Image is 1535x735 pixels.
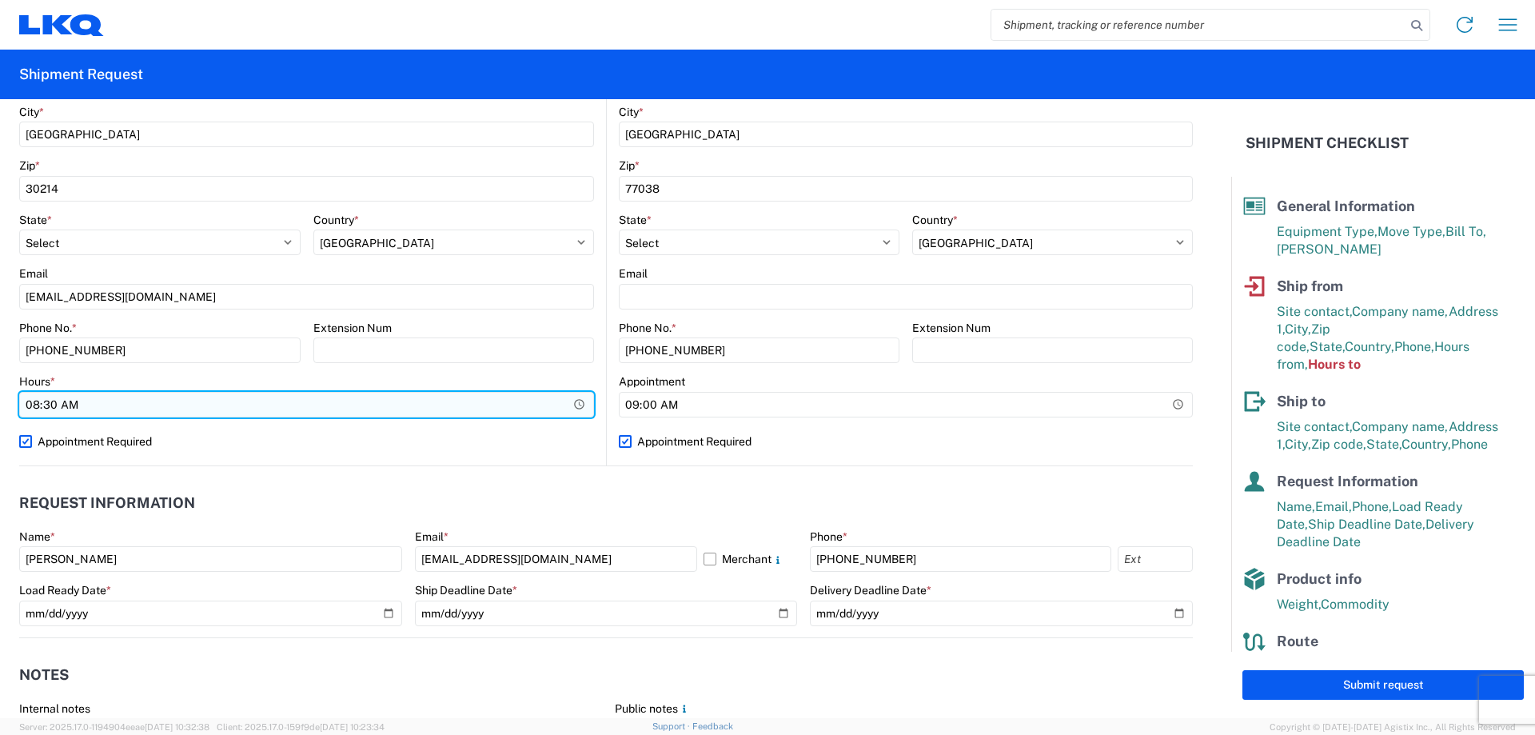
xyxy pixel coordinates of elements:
[1445,224,1486,239] span: Bill To,
[19,429,594,454] label: Appointment Required
[619,374,685,389] label: Appointment
[619,266,648,281] label: Email
[19,266,48,281] label: Email
[1277,419,1352,434] span: Site contact,
[313,321,392,335] label: Extension Num
[810,583,931,597] label: Delivery Deadline Date
[19,583,111,597] label: Load Ready Date
[1352,304,1449,319] span: Company name,
[652,721,692,731] a: Support
[19,529,55,544] label: Name
[1401,437,1451,452] span: Country,
[619,213,652,227] label: State
[619,429,1193,454] label: Appointment Required
[1394,339,1434,354] span: Phone,
[19,722,209,732] span: Server: 2025.17.0-1194904eeae
[1315,499,1352,514] span: Email,
[991,10,1405,40] input: Shipment, tracking or reference number
[415,583,517,597] label: Ship Deadline Date
[415,529,449,544] label: Email
[145,722,209,732] span: [DATE] 10:32:38
[1311,437,1366,452] span: Zip code,
[320,722,385,732] span: [DATE] 10:23:34
[1277,597,1321,612] span: Weight,
[1277,633,1318,649] span: Route
[19,495,195,511] h2: Request Information
[1277,304,1352,319] span: Site contact,
[1451,437,1488,452] span: Phone
[19,667,69,683] h2: Notes
[1352,499,1392,514] span: Phone,
[1285,437,1311,452] span: City,
[1366,437,1401,452] span: State,
[619,105,644,119] label: City
[1321,597,1389,612] span: Commodity
[615,701,691,716] label: Public notes
[1270,720,1516,734] span: Copyright © [DATE]-[DATE] Agistix Inc., All Rights Reserved
[19,374,55,389] label: Hours
[217,722,385,732] span: Client: 2025.17.0-159f9de
[1242,670,1524,700] button: Submit request
[619,158,640,173] label: Zip
[810,529,847,544] label: Phone
[1378,224,1445,239] span: Move Type,
[1308,357,1361,372] span: Hours to
[1277,393,1326,409] span: Ship to
[1285,322,1311,337] span: City,
[1277,499,1315,514] span: Name,
[1118,546,1193,572] input: Ext
[1277,224,1378,239] span: Equipment Type,
[19,701,90,716] label: Internal notes
[912,213,958,227] label: Country
[313,213,359,227] label: Country
[1308,517,1425,532] span: Ship Deadline Date,
[1352,419,1449,434] span: Company name,
[19,65,143,84] h2: Shipment Request
[704,546,798,572] label: Merchant
[19,158,40,173] label: Zip
[619,321,676,335] label: Phone No.
[1277,473,1418,489] span: Request Information
[1277,570,1362,587] span: Product info
[1277,198,1415,214] span: General Information
[692,721,733,731] a: Feedback
[1277,278,1343,294] span: Ship from
[19,213,52,227] label: State
[1345,339,1394,354] span: Country,
[1277,242,1381,257] span: [PERSON_NAME]
[19,105,44,119] label: City
[19,321,77,335] label: Phone No.
[1246,134,1409,153] h2: Shipment Checklist
[912,321,991,335] label: Extension Num
[1310,339,1345,354] span: State,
